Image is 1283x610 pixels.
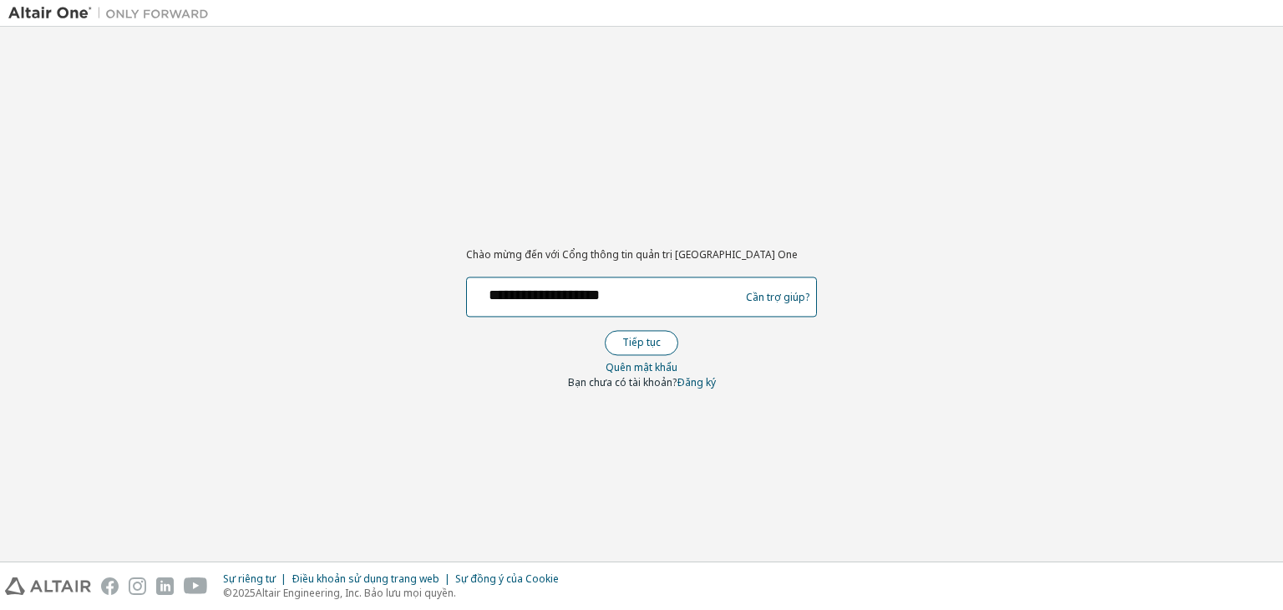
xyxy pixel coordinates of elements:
button: Tiếp tục [605,331,678,356]
img: facebook.svg [101,577,119,595]
img: instagram.svg [129,577,146,595]
img: altair_logo.svg [5,577,91,595]
font: Bạn chưa có tài khoản? [568,376,677,390]
font: © [223,586,232,600]
img: youtube.svg [184,577,208,595]
font: Quên mật khẩu [606,361,677,375]
font: Tiếp tục [622,336,661,350]
font: Điều khoản sử dụng trang web [292,572,439,586]
font: Altair Engineering, Inc. Bảo lưu mọi quyền. [256,586,456,600]
font: Sự riêng tư [223,572,276,586]
font: Sự đồng ý của Cookie [455,572,559,586]
font: Cần trợ giúp? [746,290,809,304]
font: Chào mừng đến với Cổng thông tin quản trị [GEOGRAPHIC_DATA] One [466,247,798,262]
img: linkedin.svg [156,577,174,595]
img: Altair One [8,5,217,22]
a: Đăng ký [677,376,716,390]
font: 2025 [232,586,256,600]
